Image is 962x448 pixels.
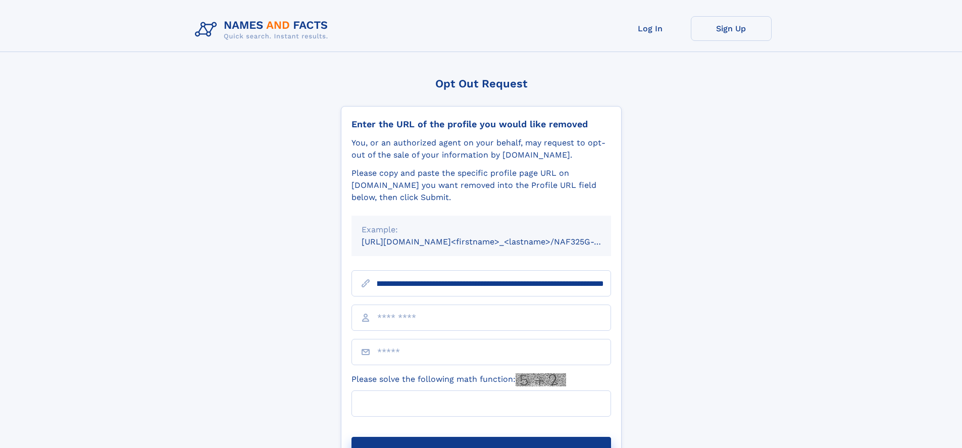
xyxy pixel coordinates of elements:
[351,373,566,386] label: Please solve the following math function:
[341,77,622,90] div: Opt Out Request
[351,119,611,130] div: Enter the URL of the profile you would like removed
[610,16,691,41] a: Log In
[362,237,630,246] small: [URL][DOMAIN_NAME]<firstname>_<lastname>/NAF325G-xxxxxxxx
[351,167,611,204] div: Please copy and paste the specific profile page URL on [DOMAIN_NAME] you want removed into the Pr...
[191,16,336,43] img: Logo Names and Facts
[351,137,611,161] div: You, or an authorized agent on your behalf, may request to opt-out of the sale of your informatio...
[362,224,601,236] div: Example:
[691,16,772,41] a: Sign Up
